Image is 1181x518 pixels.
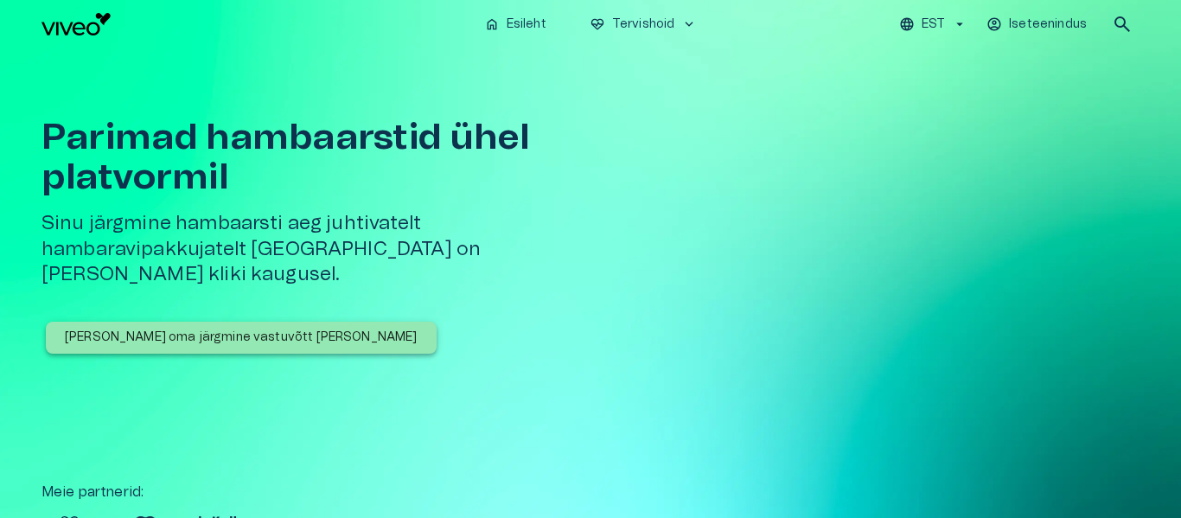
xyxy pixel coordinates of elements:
button: open search modal [1105,7,1140,42]
button: ecg_heartTervishoidkeyboard_arrow_down [583,12,705,37]
button: homeEsileht [477,12,555,37]
span: search [1112,14,1133,35]
h1: Parimad hambaarstid ühel platvormil [41,118,602,197]
h5: Sinu järgmine hambaarsti aeg juhtivatelt hambaravipakkujatelt [GEOGRAPHIC_DATA] on [PERSON_NAME] ... [41,211,602,287]
p: Tervishoid [612,16,675,34]
a: Navigate to homepage [41,13,470,35]
img: Viveo logo [41,13,111,35]
span: keyboard_arrow_down [681,16,697,32]
button: EST [897,12,970,37]
p: Esileht [507,16,546,34]
p: Meie partnerid : [41,482,1140,502]
span: home [484,16,500,32]
span: ecg_heart [590,16,605,32]
p: EST [922,16,945,34]
p: [PERSON_NAME] oma järgmine vastuvõtt [PERSON_NAME] [65,329,418,347]
button: Iseteenindus [984,12,1091,37]
button: [PERSON_NAME] oma järgmine vastuvõtt [PERSON_NAME] [46,322,437,354]
p: Iseteenindus [1009,16,1087,34]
